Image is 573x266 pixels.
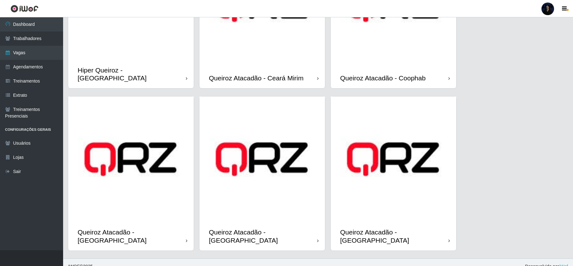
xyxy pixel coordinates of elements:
div: Queiroz Atacadão - Coophab [340,74,426,82]
div: Queiroz Atacadão - [GEOGRAPHIC_DATA] [340,228,448,244]
div: Hiper Queiroz - [GEOGRAPHIC_DATA] [78,66,186,82]
img: cardImg [199,96,325,222]
div: Queiroz Atacadão - [GEOGRAPHIC_DATA] [209,228,317,244]
a: Queiroz Atacadão - [GEOGRAPHIC_DATA] [68,96,194,250]
a: Queiroz Atacadão - [GEOGRAPHIC_DATA] [331,96,456,250]
img: cardImg [331,96,456,222]
img: CoreUI Logo [10,5,38,13]
div: Queiroz Atacadão - Ceará Mirim [209,74,304,82]
a: Queiroz Atacadão - [GEOGRAPHIC_DATA] [199,96,325,250]
div: Queiroz Atacadão - [GEOGRAPHIC_DATA] [78,228,186,244]
img: cardImg [68,96,194,222]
